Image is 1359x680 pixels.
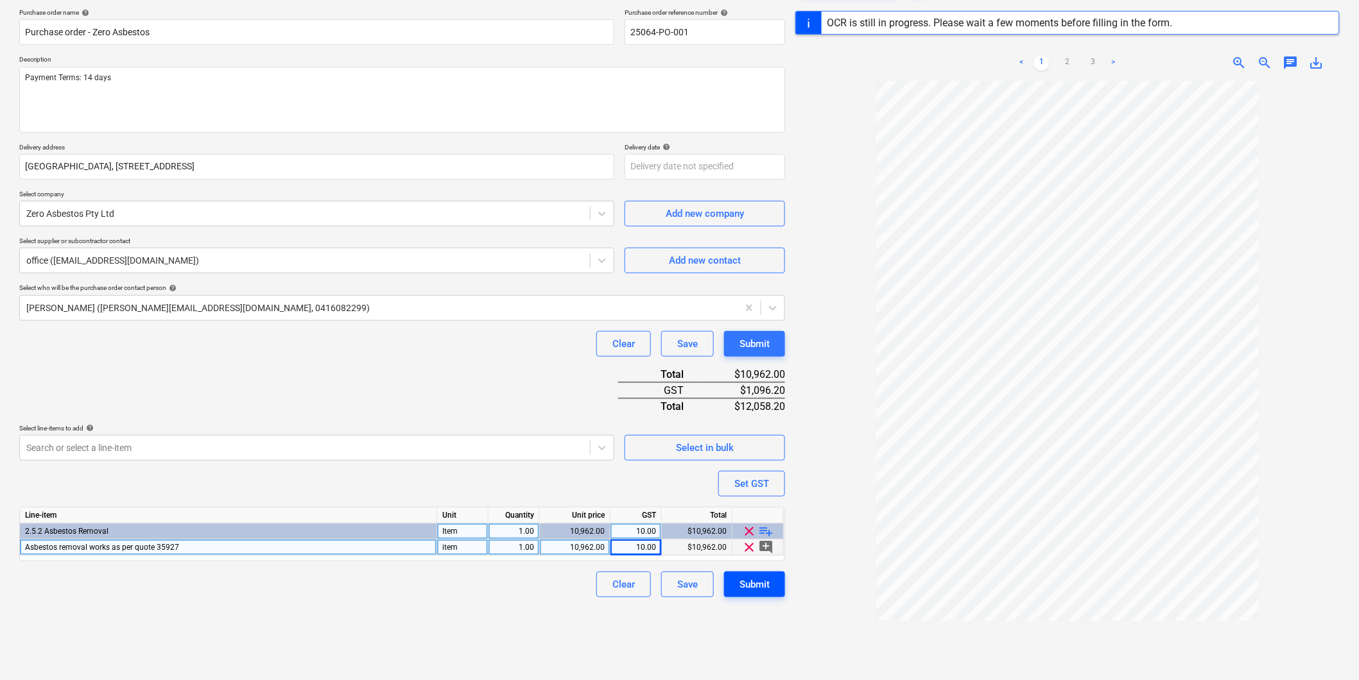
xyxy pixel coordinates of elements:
[19,190,614,201] p: Select company
[616,523,656,540] div: 10.00
[79,9,89,17] span: help
[724,331,785,357] button: Submit
[19,143,614,154] p: Delivery address
[19,237,614,248] p: Select supplier or subcontractor contact
[740,336,770,352] div: Submit
[662,540,732,556] div: $10,962.00
[618,398,704,414] div: Total
[437,507,489,523] div: Unit
[1295,618,1359,680] iframe: Chat Widget
[618,367,704,382] div: Total
[677,576,698,593] div: Save
[1106,55,1121,71] a: Next page
[494,540,534,556] div: 1.00
[740,576,770,593] div: Submit
[19,284,785,292] div: Select who will be the purchase order contact person
[625,435,785,461] button: Select in bulk
[540,507,610,523] div: Unit price
[437,523,489,540] div: Item
[704,382,785,398] div: $1,096.20
[1086,55,1101,71] a: Page 3
[20,507,437,523] div: Line-item
[612,576,635,593] div: Clear
[734,475,769,492] div: Set GST
[625,143,785,151] div: Delivery date
[742,523,757,539] span: clear
[661,331,714,357] button: Save
[759,540,774,555] span: add_comment
[1232,55,1247,71] span: zoom_in
[1034,55,1050,71] a: Page 1 is your current page
[596,572,651,597] button: Clear
[596,331,651,357] button: Clear
[494,523,534,540] div: 1.00
[625,201,785,226] button: Add new company
[662,507,732,523] div: Total
[669,252,741,269] div: Add new contact
[666,205,744,222] div: Add new company
[25,527,108,536] span: 2.5.2 Asbestos Removal
[616,540,656,556] div: 10.00
[545,523,605,540] div: 10,962.00
[19,19,614,45] input: Document name
[827,17,1172,29] div: OCR is still in progress. Please wait a few moments before filling in the form.
[19,8,614,17] div: Purchase order name
[660,143,670,151] span: help
[19,55,785,66] p: Description
[625,248,785,273] button: Add new contact
[19,154,614,180] input: Delivery address
[489,507,540,523] div: Quantity
[718,471,785,497] button: Set GST
[742,540,757,555] span: clear
[19,424,614,432] div: Select line-items to add
[545,540,605,556] div: 10,962.00
[1258,55,1273,71] span: zoom_out
[661,572,714,597] button: Save
[1309,55,1324,71] span: save_alt
[1014,55,1029,71] a: Previous page
[704,398,785,414] div: $12,058.20
[724,572,785,597] button: Submit
[759,523,774,539] span: playlist_add
[662,523,732,540] div: $10,962.00
[704,367,785,382] div: $10,962.00
[625,8,785,17] div: Purchase order reference number
[1283,55,1299,71] span: chat
[677,336,698,352] div: Save
[618,382,704,398] div: GST
[610,507,662,523] div: GST
[676,439,734,456] div: Select in bulk
[437,540,489,556] div: item
[612,336,635,352] div: Clear
[25,543,179,552] span: Asbestos removal works as per quote 35927
[19,67,785,133] textarea: Payment Terms: 14 days
[83,424,94,432] span: help
[166,284,177,292] span: help
[1060,55,1075,71] a: Page 2
[625,154,785,180] input: Delivery date not specified
[625,19,785,45] input: Order number
[718,9,728,17] span: help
